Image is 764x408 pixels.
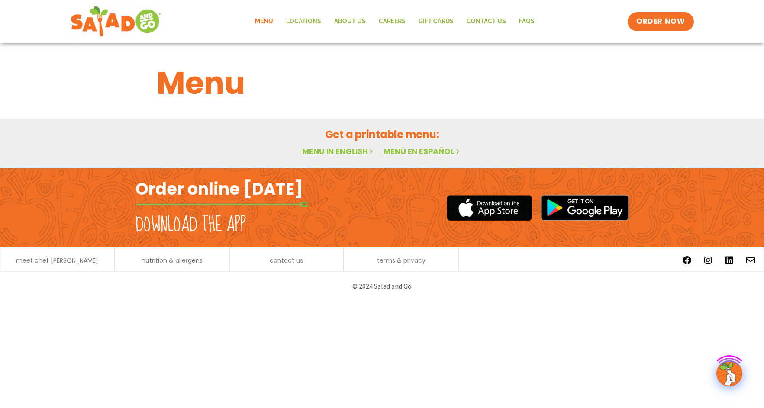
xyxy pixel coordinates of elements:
img: new-SAG-logo-768×292 [71,4,162,39]
a: terms & privacy [377,257,426,263]
a: ORDER NOW [628,12,693,31]
a: Careers [372,12,412,32]
a: contact us [270,257,303,263]
img: appstore [447,194,532,222]
h2: Get a printable menu: [157,127,608,142]
a: Contact Us [460,12,513,32]
img: fork [135,202,309,207]
a: nutrition & allergens [142,257,203,263]
h1: Menu [157,60,608,106]
h2: Order online [DATE] [135,178,303,199]
a: Locations [280,12,328,32]
p: © 2024 Salad and Go [140,280,625,292]
nav: Menu [248,12,541,32]
a: Menú en español [384,146,461,157]
a: meet chef [PERSON_NAME] [16,257,98,263]
span: ORDER NOW [636,16,685,27]
a: About Us [328,12,372,32]
a: Menu [248,12,280,32]
h2: Download the app [135,213,246,237]
a: Menu in English [302,146,375,157]
img: google_play [541,195,629,221]
a: FAQs [513,12,541,32]
a: GIFT CARDS [412,12,460,32]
